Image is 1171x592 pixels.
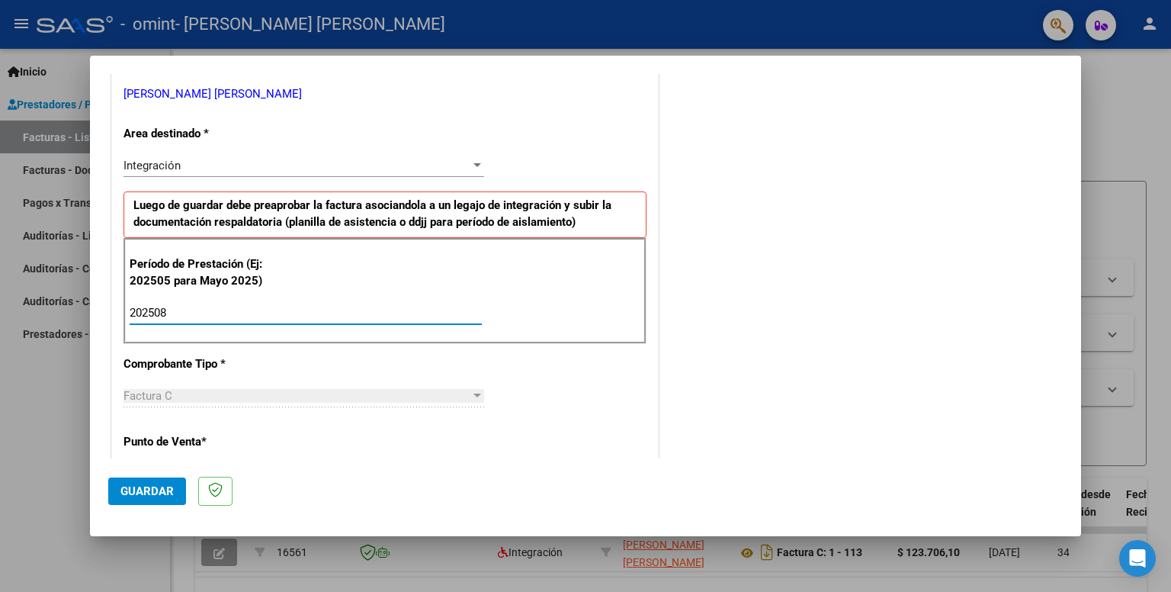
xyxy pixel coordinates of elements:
span: Integración [124,159,181,172]
p: Comprobante Tipo * [124,356,281,373]
p: Punto de Venta [124,433,281,451]
span: Guardar [120,484,174,498]
strong: Luego de guardar debe preaprobar la factura asociandola a un legajo de integración y subir la doc... [133,198,611,230]
div: Open Intercom Messenger [1119,540,1156,577]
p: [PERSON_NAME] [PERSON_NAME] [124,85,646,103]
p: Período de Prestación (Ej: 202505 para Mayo 2025) [130,256,283,290]
button: Guardar [108,478,186,505]
p: Area destinado * [124,125,281,143]
span: Factura C [124,389,172,403]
